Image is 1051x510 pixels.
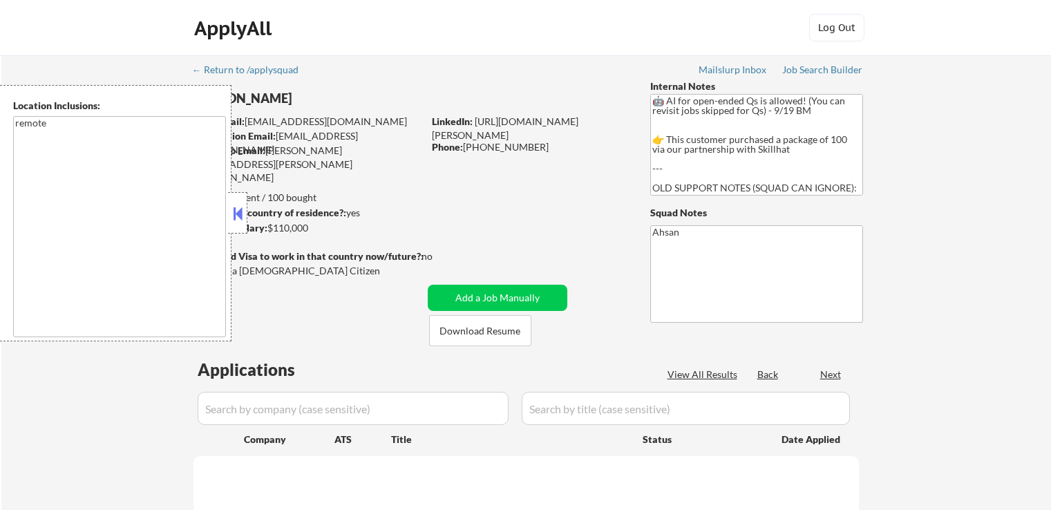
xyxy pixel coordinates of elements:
[522,392,850,425] input: Search by title (case sensitive)
[428,285,567,311] button: Add a Job Manually
[193,250,424,262] strong: Will need Visa to work in that country now/future?:
[432,141,463,153] strong: Phone:
[193,90,477,107] div: [PERSON_NAME]
[422,249,461,263] div: no
[699,65,768,75] div: Mailslurp Inbox
[194,17,276,40] div: ApplyAll
[757,368,779,381] div: Back
[650,206,863,220] div: Squad Notes
[667,368,741,381] div: View All Results
[193,207,346,218] strong: Can work in country of residence?:
[194,129,423,156] div: [EMAIL_ADDRESS][DOMAIN_NAME]
[192,65,312,75] div: ← Return to /applysquad
[699,64,768,78] a: Mailslurp Inbox
[432,115,578,141] a: [URL][DOMAIN_NAME][PERSON_NAME]
[782,65,863,75] div: Job Search Builder
[391,433,629,446] div: Title
[432,140,627,154] div: [PHONE_NUMBER]
[193,206,419,220] div: yes
[809,14,864,41] button: Log Out
[194,115,423,129] div: [EMAIL_ADDRESS][DOMAIN_NAME]
[193,191,423,205] div: 48 sent / 100 bought
[198,361,334,378] div: Applications
[650,79,863,93] div: Internal Notes
[193,144,423,185] div: [PERSON_NAME][EMAIL_ADDRESS][PERSON_NAME][DOMAIN_NAME]
[432,115,473,127] strong: LinkedIn:
[334,433,391,446] div: ATS
[192,64,312,78] a: ← Return to /applysquad
[13,99,226,113] div: Location Inclusions:
[193,264,427,278] div: Yes, I am a [DEMOGRAPHIC_DATA] Citizen
[193,221,423,235] div: $110,000
[820,368,842,381] div: Next
[782,64,863,78] a: Job Search Builder
[782,433,842,446] div: Date Applied
[643,426,761,451] div: Status
[244,433,334,446] div: Company
[429,315,531,346] button: Download Resume
[198,392,509,425] input: Search by company (case sensitive)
